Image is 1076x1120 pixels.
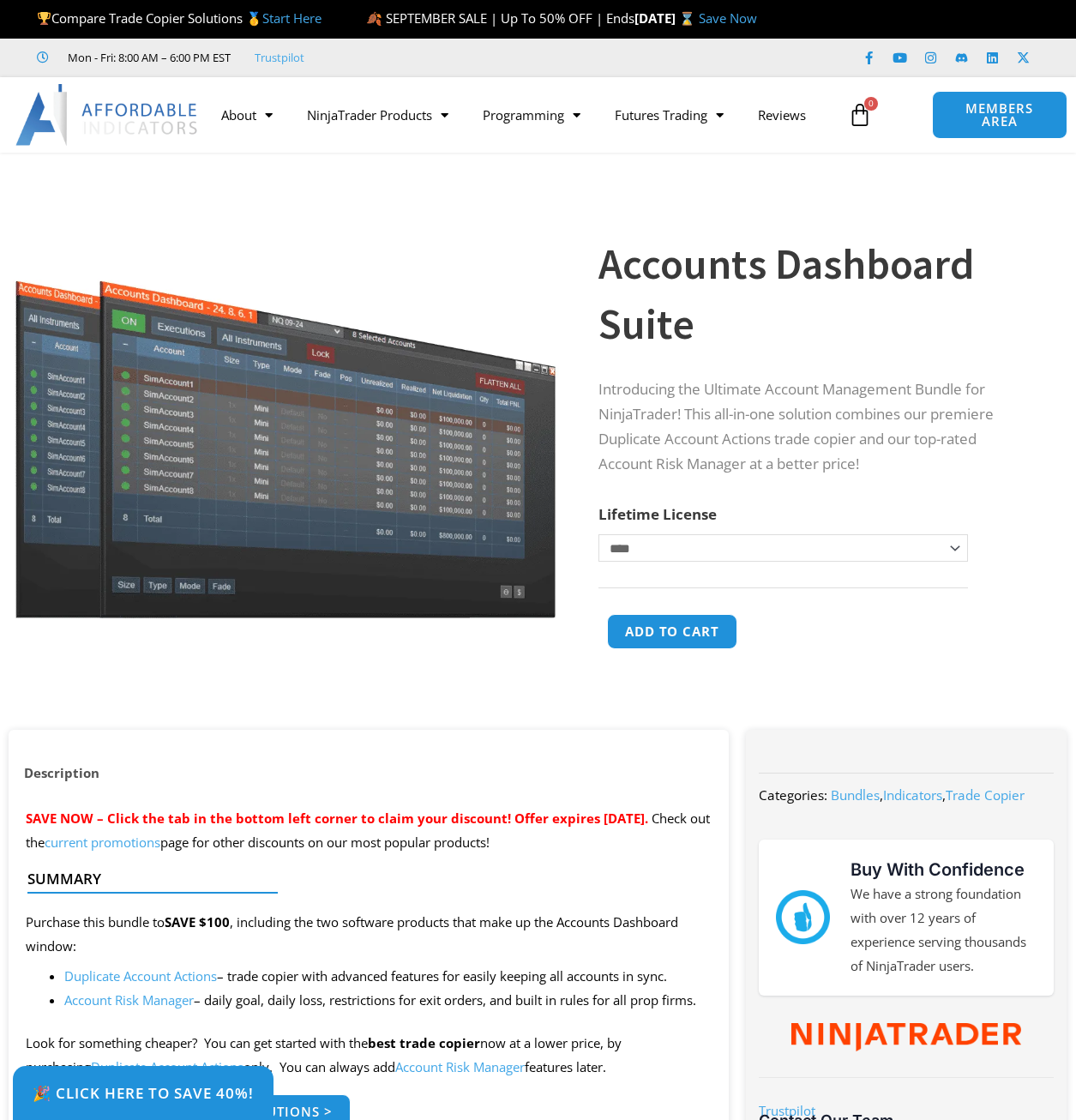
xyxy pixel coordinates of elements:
[91,1058,243,1075] a: Duplicate Account Actions
[37,9,322,27] span: Compare Trade Copier Solutions 🥇
[598,234,1033,354] h1: Accounts Dashboard Suite
[13,1066,274,1120] a: 🎉 Click Here to save 40%!
[634,9,699,27] strong: [DATE] ⌛
[776,890,830,944] img: mark thumbs good 43913 | Affordable Indicators – NinjaTrader
[26,911,712,959] p: Purchase this bundle to , including the two software products that make up the Accounts Dashboard...
[395,1058,525,1075] a: Account Risk Manager
[15,84,200,146] img: LogoAI | Affordable Indicators – NinjaTrader
[33,1086,254,1100] span: 🎉 Click Here to save 40%!
[9,756,115,790] a: Description
[791,1023,1021,1052] img: NinjaTrader Wordmark color RGB | Affordable Indicators – NinjaTrader
[932,91,1067,139] a: MEMBERS AREA
[366,9,634,27] span: 🍂 SEPTEMBER SALE | Up To 50% OFF | Ends
[598,377,1033,477] p: Introducing the Ultimate Account Management Bundle for NinjaTrader! This all-in-one solution comb...
[822,90,898,140] a: 0
[38,12,51,25] img: 🏆
[607,614,737,649] button: Add to cart
[204,95,290,135] a: About
[262,9,322,27] a: Start Here
[64,965,712,989] li: – trade copier with advanced features for easily keeping all accounts in sync.
[45,834,160,851] a: current promotions
[950,102,1049,128] span: MEMBERS AREA
[165,913,230,930] strong: SAVE $100
[851,882,1037,978] p: We have a strong foundation with over 12 years of experience serving thousands of NinjaTrader users.
[831,786,880,804] a: Bundles
[64,991,194,1009] a: Account Risk Manager
[598,504,717,524] label: Lifetime License
[27,870,696,888] h4: Summary
[759,786,827,804] span: Categories:
[26,810,648,827] span: SAVE NOW – Click the tab in the bottom left corner to claim your discount! Offer expires [DATE].
[255,47,304,68] a: Trustpilot
[13,183,559,618] img: Screenshot 2024-08-26 155710eeeee | Affordable Indicators – NinjaTrader
[946,786,1025,804] a: Trade Copier
[26,1032,712,1080] p: Look for something cheaper? You can get started with the now at a lower price, by purchasing only...
[204,95,839,135] nav: Menu
[63,47,231,68] span: Mon - Fri: 8:00 AM – 6:00 PM EST
[699,9,757,27] a: Save Now
[290,95,466,135] a: NinjaTrader Products
[368,1034,480,1051] strong: best trade copier
[64,989,712,1013] li: – daily goal, daily loss, restrictions for exit orders, and built in rules for all prop firms.
[831,786,1025,804] span: , ,
[851,857,1037,882] h3: Buy With Confidence
[741,95,823,135] a: Reviews
[466,95,598,135] a: Programming
[598,95,741,135] a: Futures Trading
[64,967,217,985] a: Duplicate Account Actions
[26,807,712,855] p: Check out the page for other discounts on our most popular products!
[883,786,942,804] a: Indicators
[864,97,878,111] span: 0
